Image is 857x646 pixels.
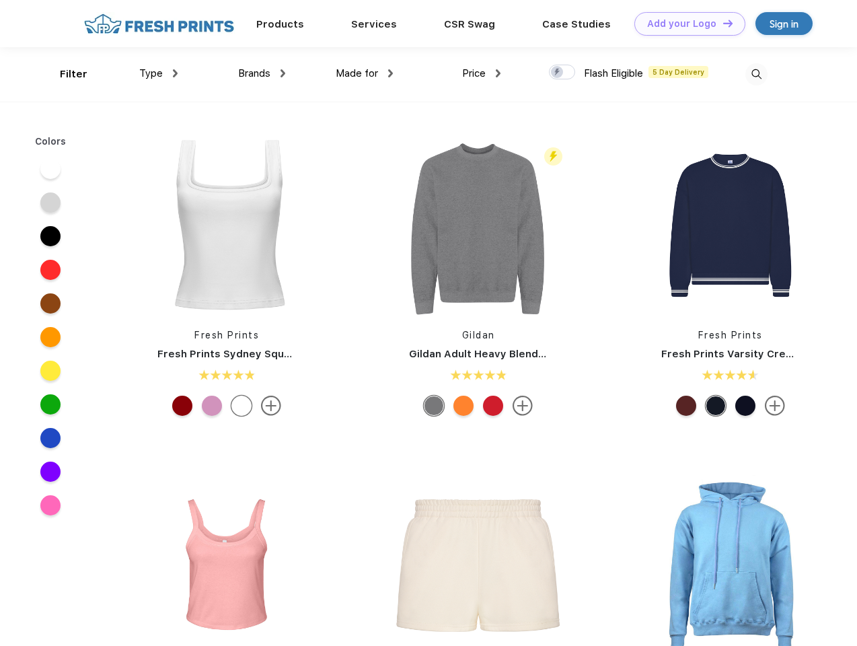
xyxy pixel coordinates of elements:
[661,348,819,360] a: Fresh Prints Varsity Crewneck
[388,69,393,77] img: dropdown.png
[336,67,378,79] span: Made for
[770,16,798,32] div: Sign in
[496,69,500,77] img: dropdown.png
[462,330,495,340] a: Gildan
[231,396,252,416] div: White
[755,12,813,35] a: Sign in
[483,396,503,416] div: Red
[765,396,785,416] img: more.svg
[641,136,820,315] img: func=resize&h=266
[281,69,285,77] img: dropdown.png
[389,136,568,315] img: func=resize&h=266
[453,396,474,416] div: S Orange
[157,348,379,360] a: Fresh Prints Sydney Square Neck Tank Top
[424,396,444,416] div: Graphite Heather
[513,396,533,416] img: more.svg
[676,396,696,416] div: Burgundy
[462,67,486,79] span: Price
[698,330,763,340] a: Fresh Prints
[173,69,178,77] img: dropdown.png
[60,67,87,82] div: Filter
[238,67,270,79] span: Brands
[25,135,77,149] div: Colors
[745,63,768,85] img: desktop_search.svg
[544,147,562,166] img: flash_active_toggle.svg
[256,18,304,30] a: Products
[723,20,733,27] img: DT
[139,67,163,79] span: Type
[647,18,716,30] div: Add your Logo
[584,67,643,79] span: Flash Eligible
[648,66,708,78] span: 5 Day Delivery
[194,330,259,340] a: Fresh Prints
[80,12,238,36] img: fo%20logo%202.webp
[137,136,316,315] img: func=resize&h=266
[409,348,698,360] a: Gildan Adult Heavy Blend Adult 8 Oz. 50/50 Fleece Crew
[172,396,192,416] div: Crimson White
[202,396,222,416] div: Purple White
[261,396,281,416] img: more.svg
[706,396,726,416] div: Navy with White Stripes
[735,396,755,416] div: White with Navy Stripes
